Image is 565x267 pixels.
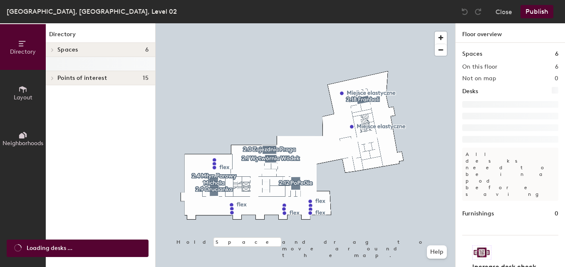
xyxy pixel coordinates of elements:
[555,49,558,59] h1: 6
[520,5,553,18] button: Publish
[462,148,558,201] p: All desks need to be in a pod before saving
[555,64,558,70] h2: 6
[462,209,494,218] h1: Furnishings
[27,244,72,253] span: Loading desks ...
[427,245,447,259] button: Help
[143,75,149,82] span: 15
[14,94,32,101] span: Layout
[474,7,482,16] img: Redo
[46,30,155,43] h1: Directory
[496,5,512,18] button: Close
[462,64,498,70] h2: On this floor
[461,7,469,16] img: Undo
[462,87,478,96] h1: Desks
[456,23,565,43] h1: Floor overview
[7,6,177,17] div: [GEOGRAPHIC_DATA], [GEOGRAPHIC_DATA], Level 02
[145,47,149,53] span: 6
[2,140,43,147] span: Neighborhoods
[462,75,496,82] h2: Not on map
[57,75,107,82] span: Points of interest
[10,48,36,55] span: Directory
[57,47,78,53] span: Spaces
[462,49,482,59] h1: Spaces
[555,209,558,218] h1: 0
[555,75,558,82] h2: 0
[472,245,491,260] img: Sticker logo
